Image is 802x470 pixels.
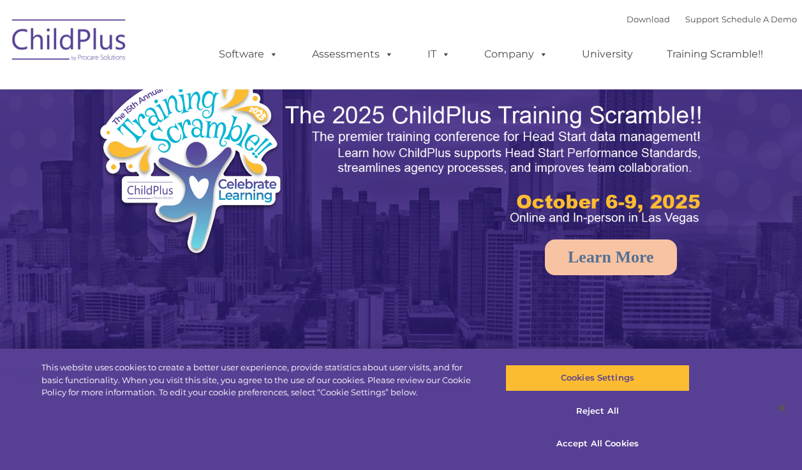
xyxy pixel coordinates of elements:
[627,14,797,24] font: |
[569,42,646,67] a: University
[472,42,561,67] a: Company
[685,14,719,24] a: Support
[41,361,481,399] div: This website uses cookies to create a better user experience, provide statistics about user visit...
[299,42,406,67] a: Assessments
[505,365,690,391] button: Cookies Settings
[415,42,463,67] a: IT
[545,239,677,275] a: Learn More
[505,398,690,425] button: Reject All
[654,42,776,67] a: Training Scramble!!
[505,430,690,457] button: Accept All Cookies
[206,42,291,67] a: Software
[6,10,133,74] img: ChildPlus by Procare Solutions
[627,14,670,24] a: Download
[722,14,797,24] a: Schedule A Demo
[768,394,796,422] button: Close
